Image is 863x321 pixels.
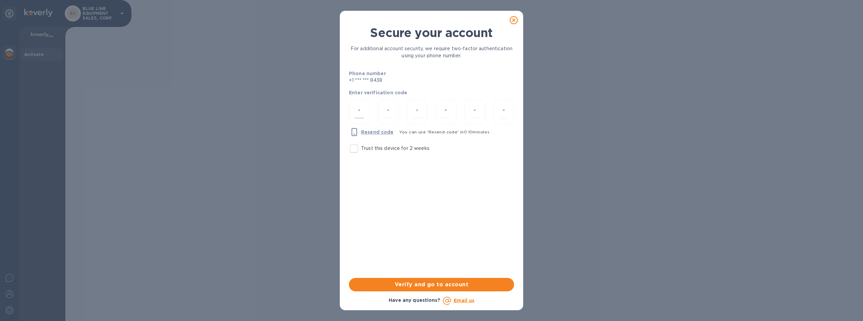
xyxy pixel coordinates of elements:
b: Phone number [349,71,386,76]
p: Trust this device for 2 weeks [361,145,429,152]
button: Verify and go to account [349,278,514,291]
a: Email us [454,298,474,303]
span: Verify and go to account [354,281,509,289]
p: For additional account security, we require two-factor authentication using your phone number. [349,45,514,59]
u: Resend code [361,129,394,135]
span: You can use 'Resend code' in 0 : 10 minutes [399,129,490,134]
b: Have any questions? [389,297,440,303]
h1: Secure your account [349,26,514,40]
p: Enter verification code [349,89,514,96]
